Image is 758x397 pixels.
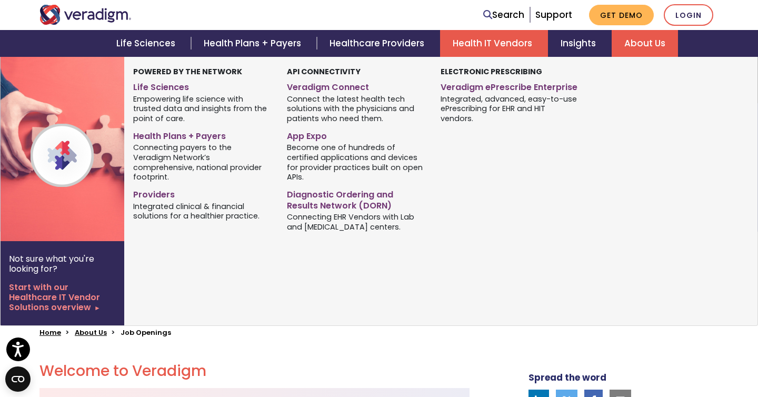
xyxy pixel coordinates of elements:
[133,201,271,221] span: Integrated clinical & financial solutions for a healthier practice.
[548,30,612,57] a: Insights
[133,78,271,93] a: Life Sciences
[133,127,271,142] a: Health Plans + Payers
[9,282,116,313] a: Start with our Healthcare IT Vendor Solutions overview
[133,66,242,77] strong: Powered by the Network
[39,362,470,380] h2: Welcome to Veradigm
[287,127,425,142] a: App Expo
[133,93,271,124] span: Empowering life science with trusted data and insights from the point of care.
[441,78,579,93] a: Veradigm ePrescribe Enterprise
[528,371,606,384] strong: Spread the word
[39,327,61,338] a: Home
[317,30,440,57] a: Healthcare Providers
[535,8,572,21] a: Support
[9,254,116,274] p: Not sure what you're looking for?
[441,66,542,77] strong: Electronic Prescribing
[664,4,713,26] a: Login
[589,5,654,25] a: Get Demo
[287,78,425,93] a: Veradigm Connect
[612,30,678,57] a: About Us
[39,5,132,25] img: Veradigm logo
[287,142,425,182] span: Become one of hundreds of certified applications and devices for provider practices built on open...
[287,66,361,77] strong: API Connectivity
[5,366,31,392] button: Open CMP widget
[287,212,425,232] span: Connecting EHR Vendors with Lab and [MEDICAL_DATA] centers.
[287,93,425,124] span: Connect the latest health tech solutions with the physicians and patients who need them.
[441,93,579,124] span: Integrated, advanced, easy-to-use ePrescribing for EHR and HIT vendors.
[1,57,170,241] img: Veradigm Network
[483,8,524,22] a: Search
[133,185,271,201] a: Providers
[191,30,317,57] a: Health Plans + Payers
[104,30,191,57] a: Life Sciences
[287,185,425,212] a: Diagnostic Ordering and Results Network (DORN)
[133,142,271,182] span: Connecting payers to the Veradigm Network’s comprehensive, national provider footprint.
[75,327,107,338] a: About Us
[440,30,548,57] a: Health IT Vendors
